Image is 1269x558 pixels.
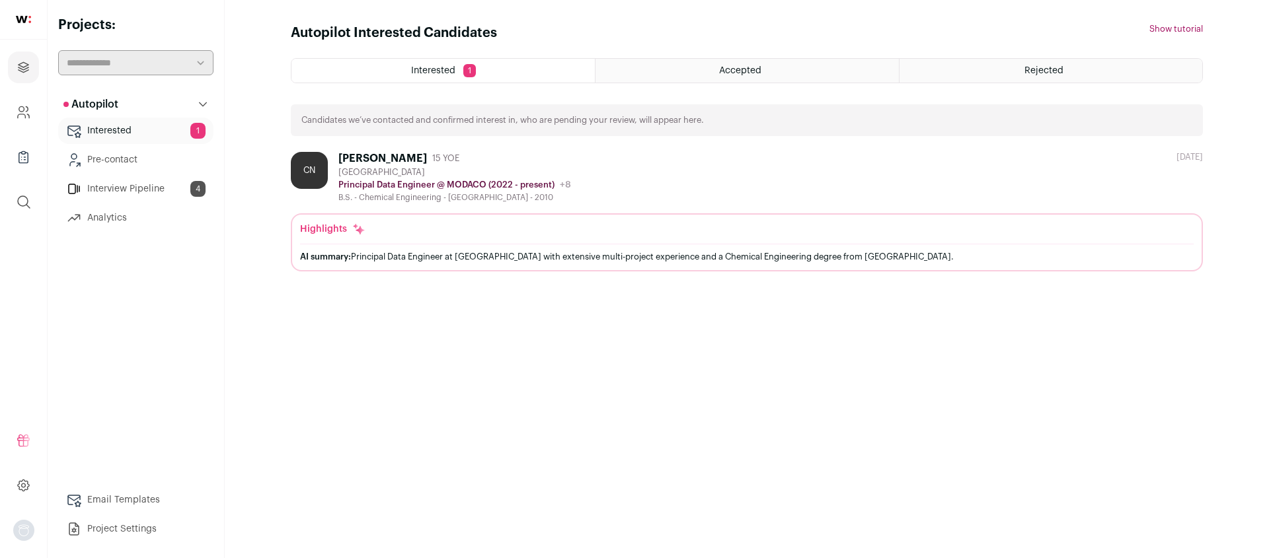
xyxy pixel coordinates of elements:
[58,205,213,231] a: Analytics
[1024,66,1063,75] span: Rejected
[291,152,1203,271] a: CN [PERSON_NAME] 15 YOE [GEOGRAPHIC_DATA] Principal Data Engineer @ MODACO (2022 - present) +8 B....
[8,96,39,128] a: Company and ATS Settings
[411,66,455,75] span: Interested
[900,59,1202,83] a: Rejected
[190,123,206,139] span: 1
[13,520,34,541] button: Open dropdown
[560,180,571,190] span: +8
[596,59,898,83] a: Accepted
[291,152,328,189] div: CN
[291,24,497,42] h1: Autopilot Interested Candidates
[13,520,34,541] img: nopic.png
[300,223,365,236] div: Highlights
[338,167,571,178] div: [GEOGRAPHIC_DATA]
[1176,152,1203,162] div: [DATE]
[338,152,427,165] div: [PERSON_NAME]
[1149,24,1203,34] button: Show tutorial
[463,64,476,77] span: 1
[338,180,555,190] p: Principal Data Engineer @ MODACO (2022 - present)
[8,52,39,83] a: Projects
[58,176,213,202] a: Interview Pipeline4
[16,16,31,23] img: wellfound-shorthand-0d5821cbd27db2630d0214b213865d53afaa358527fdda9d0ea32b1df1b89c2c.svg
[58,118,213,144] a: Interested1
[58,147,213,173] a: Pre-contact
[338,192,571,203] div: B.S. - Chemical Engineering - [GEOGRAPHIC_DATA] - 2010
[301,115,704,125] p: Candidates we’ve contacted and confirmed interest in, who are pending your review, will appear here.
[190,181,206,197] span: 4
[719,66,761,75] span: Accepted
[300,250,1194,263] div: Principal Data Engineer at [GEOGRAPHIC_DATA] with extensive multi-project experience and a Chemic...
[63,96,118,112] p: Autopilot
[300,252,351,261] span: AI summary:
[58,516,213,542] a: Project Settings
[58,487,213,513] a: Email Templates
[58,91,213,118] button: Autopilot
[432,153,459,164] span: 15 YOE
[58,16,213,34] h2: Projects:
[8,141,39,173] a: Company Lists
